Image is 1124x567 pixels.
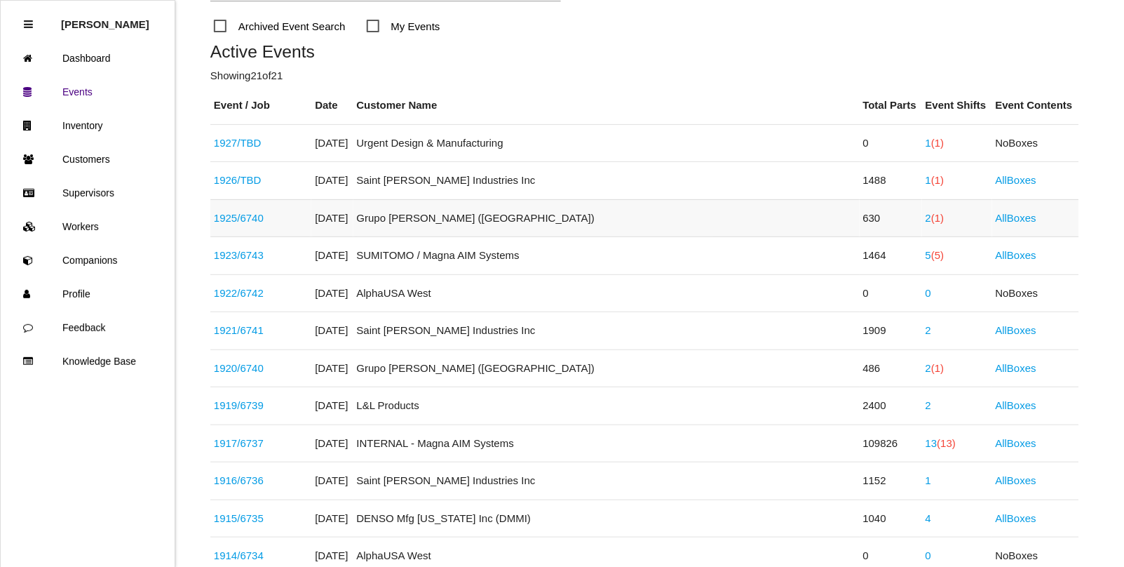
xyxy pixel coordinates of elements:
[214,399,264,411] a: 1919/6739
[214,436,308,452] div: 2002007; 2002021
[931,249,944,261] span: (5)
[1,41,175,75] a: Dashboard
[926,437,956,449] a: 13(13)
[353,387,860,425] td: L&L Products
[860,162,922,200] td: 1488
[996,474,1036,486] a: AllBoxes
[353,237,860,275] td: SUMITOMO / Magna AIM Systems
[214,173,308,189] div: KNL
[311,274,353,312] td: [DATE]
[996,437,1036,449] a: AllBoxes
[311,312,353,350] td: [DATE]
[311,349,353,387] td: [DATE]
[210,42,1079,61] h5: Active Events
[860,87,922,124] th: Total Parts
[1,210,175,244] a: Workers
[996,212,1036,224] a: AllBoxes
[996,249,1036,261] a: AllBoxes
[214,249,264,261] a: 1923/6743
[931,137,944,149] span: (1)
[922,87,992,124] th: Event Shifts
[214,323,308,339] div: 68403782AB
[353,87,860,124] th: Customer Name
[860,124,922,162] td: 0
[926,249,944,261] a: 5(5)
[931,362,944,374] span: (1)
[860,425,922,462] td: 109826
[860,349,922,387] td: 486
[214,286,308,302] div: WA14CO14
[926,287,931,299] a: 0
[353,162,860,200] td: Saint [PERSON_NAME] Industries Inc
[860,237,922,275] td: 1464
[311,425,353,462] td: [DATE]
[1,109,175,142] a: Inventory
[996,399,1036,411] a: AllBoxes
[992,124,1079,162] td: No Boxes
[860,312,922,350] td: 1909
[1,244,175,277] a: Companions
[926,399,931,411] a: 2
[926,137,944,149] a: 1(1)
[214,473,308,489] div: 68403783AB
[214,324,264,336] a: 1921/6741
[367,18,440,35] span: My Events
[860,500,922,538] td: 1040
[214,474,264,486] a: 1916/6736
[353,274,860,312] td: AlphaUSA West
[214,437,264,449] a: 1917/6737
[926,212,944,224] a: 2(1)
[1,311,175,345] a: Feedback
[214,511,308,527] div: WS ECM Hose Clamp
[926,512,931,524] a: 4
[214,287,264,299] a: 1922/6742
[1,142,175,176] a: Customers
[353,199,860,237] td: Grupo [PERSON_NAME] ([GEOGRAPHIC_DATA])
[214,549,264,561] a: 1914/6734
[214,512,264,524] a: 1915/6735
[210,87,311,124] th: Event / Job
[311,500,353,538] td: [DATE]
[214,174,262,186] a: 1926/TBD
[860,387,922,425] td: 2400
[996,174,1036,186] a: AllBoxes
[860,199,922,237] td: 630
[931,212,944,224] span: (1)
[311,387,353,425] td: [DATE]
[353,349,860,387] td: Grupo [PERSON_NAME] ([GEOGRAPHIC_DATA])
[311,87,353,124] th: Date
[353,500,860,538] td: DENSO Mfg [US_STATE] Inc (DMMI)
[860,274,922,312] td: 0
[311,237,353,275] td: [DATE]
[996,362,1036,374] a: AllBoxes
[311,199,353,237] td: [DATE]
[214,548,308,564] div: S2700-00
[996,512,1036,524] a: AllBoxes
[926,549,931,561] a: 0
[926,324,931,336] a: 2
[926,174,944,186] a: 1(1)
[214,137,262,149] a: 1927/TBD
[1,75,175,109] a: Events
[311,124,353,162] td: [DATE]
[24,8,33,41] div: Close
[214,361,308,377] div: P703 PCBA
[996,324,1036,336] a: AllBoxes
[311,162,353,200] td: [DATE]
[926,362,944,374] a: 2(1)
[926,474,931,486] a: 1
[1,176,175,210] a: Supervisors
[214,135,308,152] div: TBD
[214,212,264,224] a: 1925/6740
[992,274,1079,312] td: No Boxes
[353,124,860,162] td: Urgent Design & Manufacturing
[214,362,264,374] a: 1920/6740
[937,437,956,449] span: (13)
[353,462,860,500] td: Saint [PERSON_NAME] Industries Inc
[992,87,1079,124] th: Event Contents
[61,8,149,30] p: Rosie Blandino
[353,312,860,350] td: Saint [PERSON_NAME] Industries Inc
[214,248,308,264] div: 68343526AB
[214,18,346,35] span: Archived Event Search
[860,462,922,500] td: 1152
